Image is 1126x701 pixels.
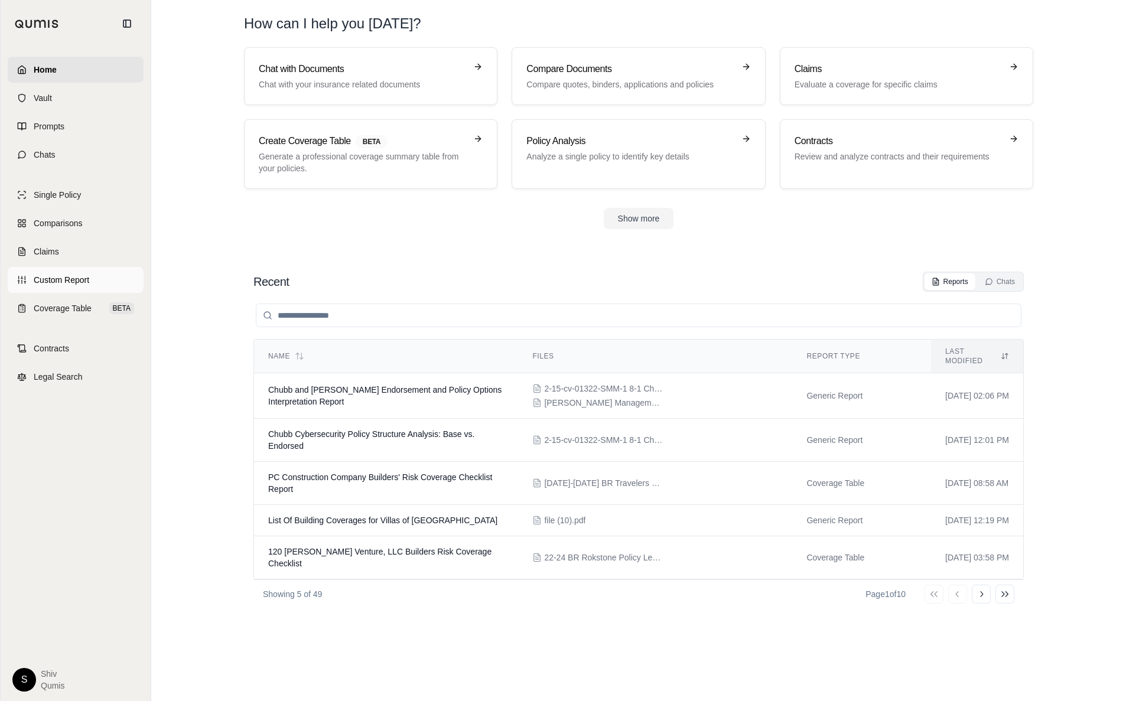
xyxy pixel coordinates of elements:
span: Vault [34,92,52,104]
h3: Claims [795,62,1002,76]
span: Custom Report [34,274,89,286]
span: Shiv [41,668,64,680]
td: Generic Report [792,373,931,419]
p: Review and analyze contracts and their requirements [795,151,1002,162]
h3: Contracts [795,134,1002,148]
button: Reports [925,273,975,290]
h3: Policy Analysis [526,134,734,148]
span: Chubb and Beazley Endorsement and Policy Options Interpretation Report [268,385,502,406]
span: Single Policy [34,189,81,201]
span: List Of Building Coverages for Villas of River Park [268,516,497,525]
p: Generate a professional coverage summary table from your policies. [259,151,466,174]
a: Legal Search [8,364,144,390]
span: Home [34,64,57,76]
span: 22-24 BR Rokstone Policy Lead ROK-22-645.pdf [544,552,662,563]
span: Chubb Cybersecurity Policy Structure Analysis: Base vs. Endorsed [268,429,474,451]
td: Generic Report [792,505,931,536]
td: [DATE] 02:06 PM [931,373,1023,419]
div: Chats [985,277,1015,286]
span: Qumis [41,680,64,692]
span: 2-15-cv-01322-SMM-1 8-1 Chubb Cyber2.pdf [544,383,662,394]
a: Contracts [8,335,144,361]
p: Showing 5 of 49 [263,588,322,600]
td: Coverage Table [792,462,931,505]
span: Prompts [34,120,64,132]
a: Custom Report [8,267,144,293]
span: file (10).pdf [544,514,585,526]
td: [DATE] 12:19 PM [931,505,1023,536]
h1: How can I help you [DATE]? [244,14,1033,33]
button: Chats [978,273,1022,290]
span: 120 Kindley MF Venture, LLC Builders Risk Coverage Checklist [268,547,492,568]
h2: Recent [253,273,289,290]
th: Report Type [792,340,931,373]
td: [DATE] 12:01 PM [931,419,1023,462]
button: Show more [604,208,674,229]
span: Chats [34,149,56,161]
p: Analyze a single policy to identify key details [526,151,734,162]
td: [DATE] 08:58 AM [931,462,1023,505]
h3: Chat with Documents [259,62,466,76]
a: Prompts [8,113,144,139]
span: 2-15-cv-01322-SMM-1 8-1 Chubb Cyber2.pdf [544,434,662,446]
a: Chat with DocumentsChat with your insurance related documents [244,47,497,105]
a: Coverage TableBETA [8,295,144,321]
p: Chat with your insurance related documents [259,79,466,90]
button: Collapse sidebar [118,14,136,33]
div: S [12,668,36,692]
a: ContractsReview and analyze contracts and their requirements [780,119,1033,189]
span: Coverage Table [34,302,92,314]
td: [DATE] 03:58 PM [931,536,1023,579]
p: Compare quotes, binders, applications and policies [526,79,734,90]
td: Coverage Table [792,536,931,579]
span: Contracts [34,343,69,354]
a: Comparisons [8,210,144,236]
div: Page 1 of 10 [865,588,906,600]
div: Reports [932,277,968,286]
span: Comparisons [34,217,82,229]
span: 2024-2026 BR Travelers Policy QT-660-6T156565-TIL-24.pdf [544,477,662,489]
span: BETA [109,302,134,314]
span: Claims [34,246,59,257]
div: Last modified [945,347,1009,366]
span: Legal Search [34,371,83,383]
a: Claims [8,239,144,265]
th: Files [518,340,792,373]
a: Chats [8,142,144,168]
p: Evaluate a coverage for specific claims [795,79,1002,90]
a: Policy AnalysisAnalyze a single policy to identify key details [512,119,765,189]
span: PC Construction Company Builders' Risk Coverage Checklist Report [268,472,492,494]
span: Beazley Management Liability.pdf [544,397,662,409]
span: BETA [356,135,388,148]
a: Vault [8,85,144,111]
div: Name [268,351,504,361]
a: Home [8,57,144,83]
img: Qumis Logo [15,19,59,28]
a: Single Policy [8,182,144,208]
h3: Compare Documents [526,62,734,76]
a: Create Coverage TableBETAGenerate a professional coverage summary table from your policies. [244,119,497,189]
td: Generic Report [792,419,931,462]
a: ClaimsEvaluate a coverage for specific claims [780,47,1033,105]
h3: Create Coverage Table [259,134,466,148]
a: Compare DocumentsCompare quotes, binders, applications and policies [512,47,765,105]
